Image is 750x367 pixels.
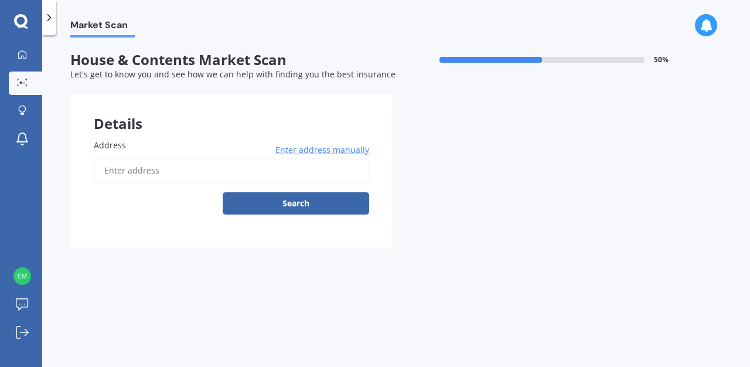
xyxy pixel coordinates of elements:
span: Let's get to know you and see how we can help with finding you the best insurance [70,69,396,80]
span: Address [94,140,126,151]
span: 50 % [654,56,669,64]
span: House & Contents Market Scan [70,52,393,69]
img: 71d8066a4e450d8dc05094fd37287ee9 [13,267,31,285]
span: Market Scan [70,19,135,35]
input: Enter address [94,158,369,183]
div: Details [70,94,393,130]
span: Enter address manually [275,144,369,156]
button: Search [223,192,369,215]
